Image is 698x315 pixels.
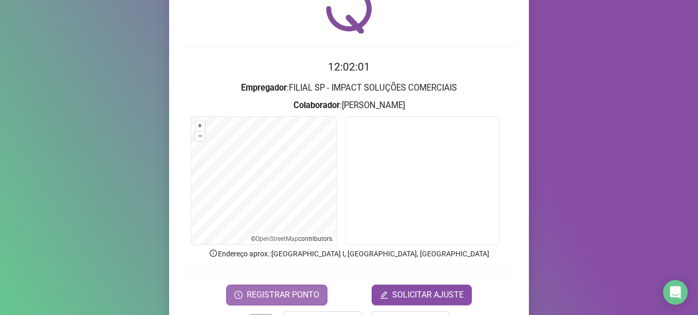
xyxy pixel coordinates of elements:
[181,81,517,95] h3: : FILIAL SP - IMPACT SOLUÇÕES COMERCIAIS
[372,285,472,305] button: editSOLICITAR AJUSTE
[241,83,287,93] strong: Empregador
[181,248,517,259] p: Endereço aprox. : [GEOGRAPHIC_DATA] I, [GEOGRAPHIC_DATA], [GEOGRAPHIC_DATA]
[328,61,370,73] time: 12:02:01
[226,285,327,305] button: REGISTRAR PONTO
[293,100,340,110] strong: Colaborador
[380,291,388,299] span: edit
[663,280,688,305] div: Open Intercom Messenger
[234,291,243,299] span: clock-circle
[195,131,205,141] button: –
[195,121,205,131] button: +
[251,235,334,242] li: © contributors.
[255,235,298,242] a: OpenStreetMap
[209,249,218,258] span: info-circle
[392,289,464,301] span: SOLICITAR AJUSTE
[181,99,517,112] h3: : [PERSON_NAME]
[247,289,319,301] span: REGISTRAR PONTO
